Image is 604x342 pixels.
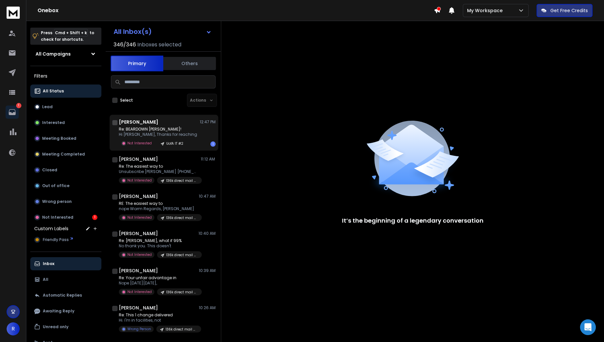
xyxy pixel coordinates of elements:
[54,29,88,37] span: Cmd + Shift + k
[119,312,198,318] p: Re: This 1 change delivered
[42,152,85,157] p: Meeting Completed
[6,106,19,119] a: 1
[210,141,216,147] div: 1
[537,4,592,17] button: Get Free Credits
[111,56,163,71] button: Primary
[119,206,198,211] p: nope Warm Regards, [PERSON_NAME]
[34,225,68,232] h3: Custom Labels
[127,141,152,146] p: Not Interested
[119,169,198,174] p: Unsubscribe [PERSON_NAME] [PHONE_NUMBER] [EMAIL_ADDRESS][DOMAIN_NAME] ___________________________...
[119,230,158,237] h1: [PERSON_NAME]
[36,51,71,57] h1: All Campaigns
[30,47,101,61] button: All Campaigns
[41,30,94,43] p: Press to check for shortcuts.
[119,281,198,286] p: Nope [DATE][DATE],
[16,103,21,108] p: 1
[30,100,101,113] button: Lead
[114,28,152,35] h1: All Inbox(s)
[119,318,198,323] p: Hi. I'm in facilities, not
[43,237,69,242] span: Friendly Pass
[127,327,151,331] p: Wrong Person
[199,268,216,273] p: 10:39 AM
[30,305,101,318] button: Awaiting Reply
[30,273,101,286] button: All
[30,289,101,302] button: Automatic Replies
[199,305,216,310] p: 10:26 AM
[119,193,158,200] h1: [PERSON_NAME]
[119,164,198,169] p: Re: The easiest way to
[43,324,68,330] p: Unread only
[166,290,198,295] p: 136k direct mail #2
[42,120,65,125] p: Interested
[42,199,72,204] p: Wrong person
[7,322,20,335] button: R
[30,71,101,81] h3: Filters
[30,132,101,145] button: Meeting Booked
[38,7,434,14] h1: Onebox
[43,308,74,314] p: Awaiting Reply
[119,201,198,206] p: RE: The easiest way to
[30,148,101,161] button: Meeting Completed
[199,194,216,199] p: 10:47 AM
[119,238,198,243] p: Re: [PERSON_NAME], what if 99%
[42,215,73,220] p: Not Interested
[30,195,101,208] button: Wrong person
[7,7,20,19] img: logo
[108,25,217,38] button: All Inbox(s)
[200,119,216,125] p: 12:47 PM
[119,127,197,132] p: Re: BEARDOWN [PERSON_NAME]!
[166,141,183,146] p: UofA IT #2
[30,211,101,224] button: Not Interested1
[92,215,97,220] div: 1
[119,132,197,137] p: Hi [PERSON_NAME], Thanks for reaching
[119,275,198,281] p: Re: Your unfair advantage in
[43,261,54,266] p: Inbox
[201,157,216,162] p: 11:12 AM
[580,319,596,335] div: Open Intercom Messenger
[119,305,158,311] h1: [PERSON_NAME]
[119,267,158,274] h1: [PERSON_NAME]
[30,163,101,177] button: Closed
[30,179,101,192] button: Out of office
[342,216,484,225] p: It’s the beginning of a legendary conversation
[30,257,101,270] button: Inbox
[166,178,198,183] p: 136k direct mail #2
[119,243,198,249] p: No thank you. This doesn't
[166,215,198,220] p: 136k direct mail #2
[42,136,76,141] p: Meeting Booked
[43,293,82,298] p: Automatic Replies
[127,215,152,220] p: Not Interested
[127,252,152,257] p: Not Interested
[550,7,588,14] p: Get Free Credits
[127,178,152,183] p: Not Interested
[127,289,152,294] p: Not Interested
[42,104,53,110] p: Lead
[114,41,136,49] span: 346 / 346
[119,156,158,162] h1: [PERSON_NAME]
[137,41,181,49] h3: Inboxes selected
[163,56,216,71] button: Others
[198,231,216,236] p: 10:40 AM
[467,7,505,14] p: My Workspace
[166,253,198,257] p: 136k direct mail #2
[43,277,48,282] p: All
[43,88,64,94] p: All Status
[166,327,197,332] p: 136k direct mail #2
[120,98,133,103] label: Select
[30,233,101,246] button: Friendly Pass
[30,116,101,129] button: Interested
[30,85,101,98] button: All Status
[42,167,57,173] p: Closed
[119,119,158,125] h1: [PERSON_NAME]
[42,183,69,188] p: Out of office
[30,320,101,333] button: Unread only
